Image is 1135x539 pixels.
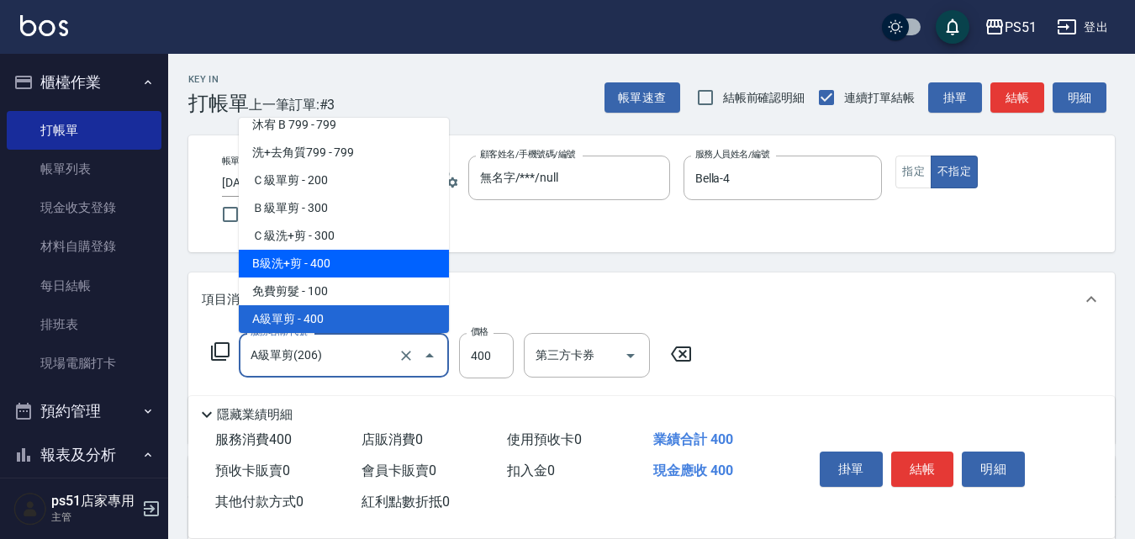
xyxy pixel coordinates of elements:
div: 項目消費 [188,272,1115,326]
label: 價格 [471,325,488,338]
span: 預收卡販賣 0 [215,462,290,478]
a: 打帳單 [7,111,161,150]
a: 排班表 [7,305,161,344]
button: 結帳 [891,452,954,487]
span: Ｂ級單剪 - 300 [239,194,449,222]
span: 紅利點數折抵 0 [362,494,450,510]
span: Ｃ級單剪 - 200 [239,166,449,194]
img: Person [13,492,47,526]
span: B級洗+剪 - 400 [239,250,449,277]
label: 服務人員姓名/編號 [695,148,769,161]
h2: Key In [188,74,249,85]
span: 結帳前確認明細 [723,89,805,107]
div: PS51 [1005,17,1037,38]
span: 扣入金 0 [507,462,555,478]
button: 指定 [895,156,932,188]
button: 登出 [1050,12,1115,43]
a: 帳單列表 [7,150,161,188]
a: 每日結帳 [7,267,161,305]
span: 使用預收卡 0 [507,431,582,447]
button: 掛單 [928,82,982,114]
label: 顧客姓名/手機號碼/編號 [480,148,576,161]
span: 免費剪髮 - 100 [239,277,449,305]
p: 項目消費 [202,291,252,309]
button: PS51 [978,10,1043,45]
span: 沐宥 B 799 - 799 [239,111,449,139]
span: A級洗＋剪 - 500 [239,333,449,361]
a: 現場電腦打卡 [7,344,161,383]
p: 隱藏業績明細 [217,406,293,424]
a: 材料自購登錄 [7,227,161,266]
span: 服務消費 400 [215,431,292,447]
button: 掛單 [820,452,883,487]
input: YYYY/MM/DD hh:mm [222,169,384,197]
p: 主管 [51,510,137,525]
h3: 打帳單 [188,92,249,115]
button: 明細 [1053,82,1106,114]
span: 上一筆訂單:#3 [249,94,335,115]
span: 業績合計 400 [653,431,733,447]
button: Open [617,342,644,369]
button: 結帳 [990,82,1044,114]
h5: ps51店家專用 [51,493,137,510]
button: 明細 [962,452,1025,487]
img: Logo [20,15,68,36]
button: 不指定 [931,156,978,188]
button: 櫃檯作業 [7,61,161,104]
span: 其他付款方式 0 [215,494,304,510]
a: 現金收支登錄 [7,188,161,227]
button: 預約管理 [7,389,161,433]
span: 現金應收 400 [653,462,733,478]
button: Clear [394,344,418,367]
button: Close [416,342,443,369]
span: A級單剪 - 400 [239,305,449,333]
button: 報表及分析 [7,433,161,477]
span: Ｃ級洗+剪 - 300 [239,222,449,250]
span: 會員卡販賣 0 [362,462,436,478]
label: 帳單日期 [222,155,257,167]
button: 帳單速查 [604,82,680,114]
button: save [936,10,969,44]
span: 店販消費 0 [362,431,423,447]
span: 連續打單結帳 [844,89,915,107]
span: 洗+去角質799 - 799 [239,139,449,166]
